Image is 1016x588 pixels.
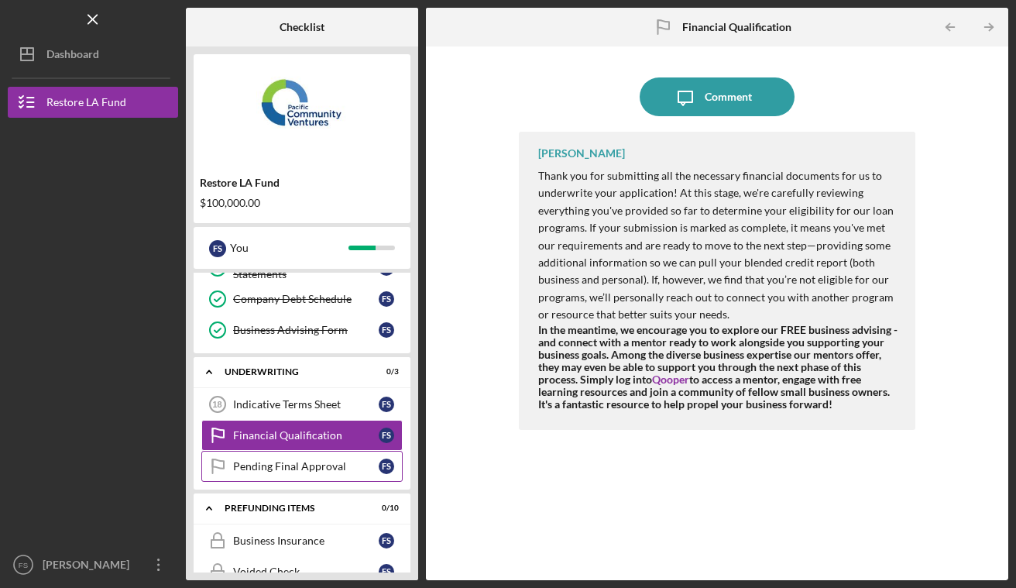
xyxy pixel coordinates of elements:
a: Financial QualificationFS [201,420,403,451]
div: F S [379,459,394,474]
div: [PERSON_NAME] [39,549,139,584]
button: Restore LA Fund [8,87,178,118]
b: Financial Qualification [682,21,791,33]
b: Checklist [280,21,324,33]
div: F S [379,397,394,412]
div: $100,000.00 [200,197,404,209]
button: Dashboard [8,39,178,70]
a: Company Debt ScheduleFS [201,284,403,315]
div: 0 / 3 [371,367,399,377]
div: F S [209,240,226,257]
div: Pending Final Approval [233,460,379,473]
img: Product logo [194,62,410,155]
div: 0 / 10 [371,504,399,513]
div: Indicative Terms Sheet [233,398,379,411]
strong: In the meantime, we encourage you to explore our FREE business advising - and connect with a ment... [538,323,898,411]
div: You [230,235,348,261]
text: FS [19,561,28,569]
a: Voided CheckFS [201,556,403,587]
a: 18Indicative Terms SheetFS [201,389,403,420]
div: Business Advising Form [233,324,379,336]
a: Business InsuranceFS [201,525,403,556]
div: Voided Check [233,566,379,578]
div: Financial Qualification [233,429,379,442]
button: Comment [640,77,795,116]
a: Pending Final ApprovalFS [201,451,403,482]
div: Underwriting [225,367,360,377]
div: F S [379,322,394,338]
div: Restore LA Fund [200,177,404,189]
a: Business Advising FormFS [201,315,403,346]
button: FS[PERSON_NAME] [8,549,178,580]
div: Comment [705,77,752,116]
div: Prefunding Items [225,504,360,513]
p: Thank you for submitting all the necessary financial documents for us to underwrite your applicat... [538,167,900,324]
tspan: 18 [212,400,221,409]
div: Company Debt Schedule [233,293,379,305]
div: F S [379,533,394,548]
div: F S [379,291,394,307]
div: Dashboard [46,39,99,74]
a: Qooper [652,373,689,386]
div: F S [379,564,394,579]
div: [PERSON_NAME] [538,147,625,160]
div: Restore LA Fund [46,87,126,122]
div: Business Insurance [233,535,379,547]
div: F S [379,428,394,443]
